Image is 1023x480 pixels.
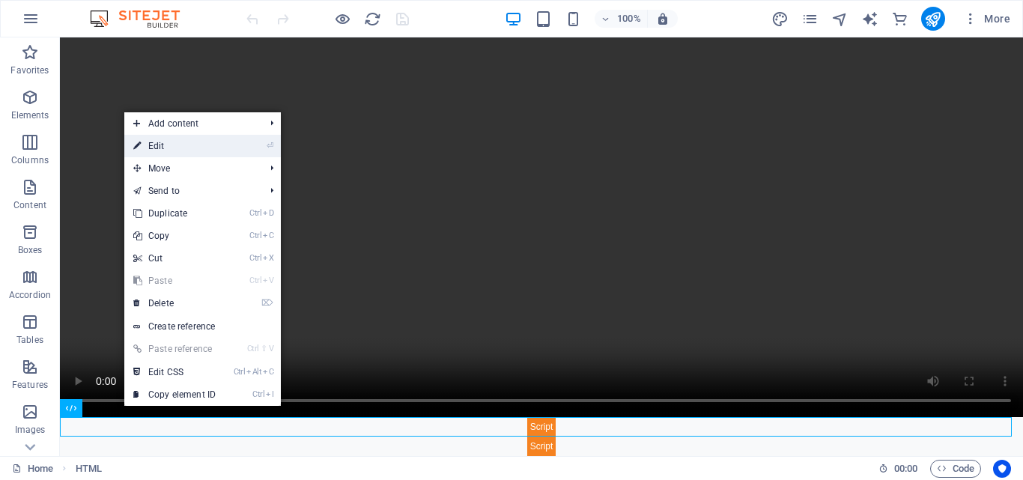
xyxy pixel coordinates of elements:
button: publish [921,7,945,31]
i: Alt [246,367,261,377]
p: Images [15,424,46,436]
i: ⇧ [261,344,267,353]
p: Columns [11,154,49,166]
a: ⌦Delete [124,292,225,315]
span: Code [937,460,974,478]
button: pages [801,10,819,28]
button: reload [363,10,381,28]
i: ⌦ [261,298,273,308]
a: CtrlDDuplicate [124,202,225,225]
a: CtrlCCopy [124,225,225,247]
button: text_generator [861,10,879,28]
i: Design (Ctrl+Alt+Y) [771,10,789,28]
p: Elements [11,109,49,121]
i: V [269,344,273,353]
a: CtrlICopy element ID [124,383,225,406]
span: 00 00 [894,460,917,478]
span: : [905,463,907,474]
i: Reload page [364,10,381,28]
i: V [263,276,273,285]
i: C [263,231,273,240]
a: Click to cancel selection. Double-click to open Pages [12,460,53,478]
p: Accordion [9,289,51,301]
i: I [266,389,273,399]
i: Ctrl [249,231,261,240]
button: design [771,10,789,28]
a: Create reference [124,315,281,338]
i: AI Writer [861,10,878,28]
i: Navigator [831,10,849,28]
a: ⏎Edit [124,135,225,157]
button: More [957,7,1016,31]
p: Content [13,199,46,211]
i: Ctrl [247,344,259,353]
button: Code [930,460,981,478]
i: Ctrl [234,367,246,377]
i: C [263,367,273,377]
nav: breadcrumb [76,460,102,478]
span: More [963,11,1010,26]
a: CtrlAltCEdit CSS [124,361,225,383]
i: Publish [924,10,941,28]
span: Add content [124,112,258,135]
i: D [263,208,273,218]
i: ⏎ [267,141,273,151]
i: Pages (Ctrl+Alt+S) [801,10,819,28]
i: Ctrl [249,208,261,218]
h6: 100% [617,10,641,28]
p: Features [12,379,48,391]
h6: Session time [878,460,918,478]
button: 100% [595,10,648,28]
a: CtrlVPaste [124,270,225,292]
span: Click to select. Double-click to edit [76,460,102,478]
span: Move [124,157,258,180]
button: commerce [891,10,909,28]
p: Boxes [18,244,43,256]
p: Tables [16,334,43,346]
img: Editor Logo [86,10,198,28]
i: Ctrl [249,276,261,285]
i: Ctrl [252,389,264,399]
i: X [263,253,273,263]
a: Send to [124,180,258,202]
a: Ctrl⇧VPaste reference [124,338,225,360]
p: Favorites [10,64,49,76]
button: Usercentrics [993,460,1011,478]
a: CtrlXCut [124,247,225,270]
button: Click here to leave preview mode and continue editing [333,10,351,28]
button: navigator [831,10,849,28]
i: Commerce [891,10,908,28]
i: Ctrl [249,253,261,263]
